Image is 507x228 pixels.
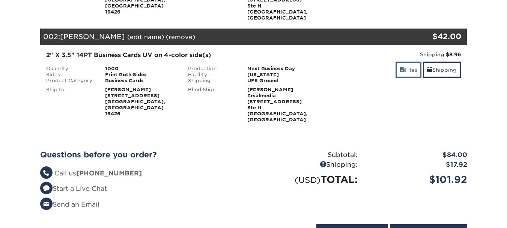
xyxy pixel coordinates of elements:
[330,51,461,58] div: Shipping:
[254,150,363,160] div: Subtotal:
[363,160,473,170] div: $17.92
[242,66,325,72] div: Next Business Day
[396,31,462,42] div: $42.00
[76,169,142,177] strong: [PHONE_NUMBER]
[363,150,473,160] div: $84.00
[127,33,164,41] a: (edit name)
[40,29,396,45] div: 002:
[40,201,99,208] a: Send an Email
[41,66,100,72] div: Quantity:
[242,78,325,84] div: UPS Ground
[40,169,248,178] li: Call us
[105,87,165,116] strong: [PERSON_NAME] [STREET_ADDRESS] [GEOGRAPHIC_DATA], [GEOGRAPHIC_DATA] 19426
[242,72,325,78] div: [US_STATE]
[446,51,461,57] strong: $8.96
[182,87,242,123] div: Blind Ship:
[60,32,125,41] span: [PERSON_NAME]
[363,172,473,187] div: $101.92
[41,72,100,78] div: Sides:
[41,87,100,117] div: Ship to:
[46,51,319,60] div: 2" X 3.5" 14PT Business Cards UV on 4-color side(s)
[182,78,242,84] div: Shipping:
[400,67,405,73] span: files
[99,78,182,84] div: Business Cards
[396,62,421,78] a: Files
[40,185,107,192] a: Start a Live Chat
[295,175,320,185] small: (USD)
[99,72,182,78] div: Print Both Sides
[247,87,307,122] strong: [PERSON_NAME] Ersalmedia [STREET_ADDRESS] Ste H [GEOGRAPHIC_DATA], [GEOGRAPHIC_DATA]
[254,172,363,187] div: TOTAL:
[166,33,195,41] a: (remove)
[254,160,363,170] div: Shipping:
[41,78,100,84] div: Product Category:
[182,72,242,78] div: Facility:
[40,150,248,159] h2: Questions before you order?
[99,66,182,72] div: 1000
[423,62,461,78] a: Shipping
[182,66,242,72] div: Production:
[427,67,432,73] span: shipping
